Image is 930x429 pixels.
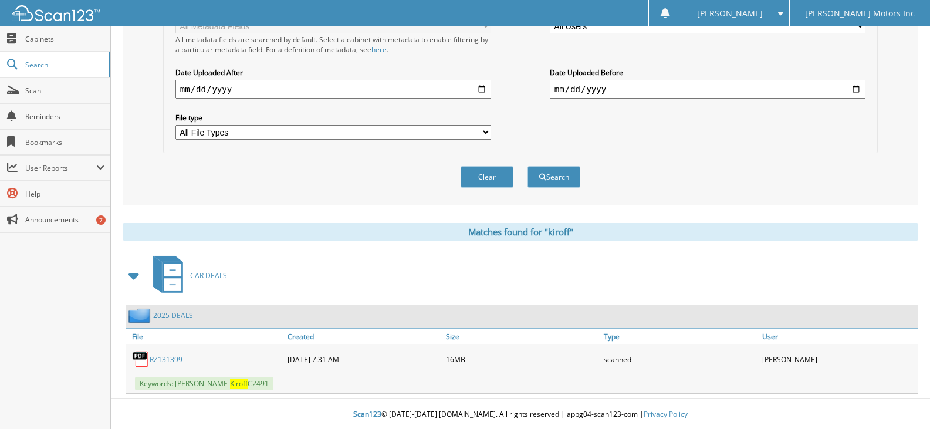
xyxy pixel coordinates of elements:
[175,80,491,99] input: start
[285,329,443,344] a: Created
[601,347,759,371] div: scanned
[175,67,491,77] label: Date Uploaded After
[126,329,285,344] a: File
[175,35,491,55] div: All metadata fields are searched by default. Select a cabinet with metadata to enable filtering b...
[150,354,182,364] a: RZ131399
[461,166,513,188] button: Clear
[443,329,601,344] a: Size
[25,215,104,225] span: Announcements
[550,67,865,77] label: Date Uploaded Before
[128,308,153,323] img: folder2.png
[230,379,248,389] span: Kiroff
[371,45,387,55] a: here
[550,80,865,99] input: end
[146,252,227,299] a: CAR DEALS
[175,113,491,123] label: File type
[96,215,106,225] div: 7
[25,34,104,44] span: Cabinets
[353,409,381,419] span: Scan123
[697,10,763,17] span: [PERSON_NAME]
[123,223,918,241] div: Matches found for "kiroff"
[25,137,104,147] span: Bookmarks
[871,373,930,429] iframe: Chat Widget
[601,329,759,344] a: Type
[25,163,96,173] span: User Reports
[805,10,915,17] span: [PERSON_NAME] Motors Inc
[285,347,443,371] div: [DATE] 7:31 AM
[153,310,193,320] a: 2025 DEALS
[759,329,918,344] a: User
[644,409,688,419] a: Privacy Policy
[25,86,104,96] span: Scan
[135,377,273,390] span: Keywords: [PERSON_NAME] C2491
[527,166,580,188] button: Search
[443,347,601,371] div: 16MB
[132,350,150,368] img: PDF.png
[190,271,227,281] span: CAR DEALS
[759,347,918,371] div: [PERSON_NAME]
[25,112,104,121] span: Reminders
[111,400,930,429] div: © [DATE]-[DATE] [DOMAIN_NAME]. All rights reserved | appg04-scan123-com |
[25,60,103,70] span: Search
[12,5,100,21] img: scan123-logo-white.svg
[25,189,104,199] span: Help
